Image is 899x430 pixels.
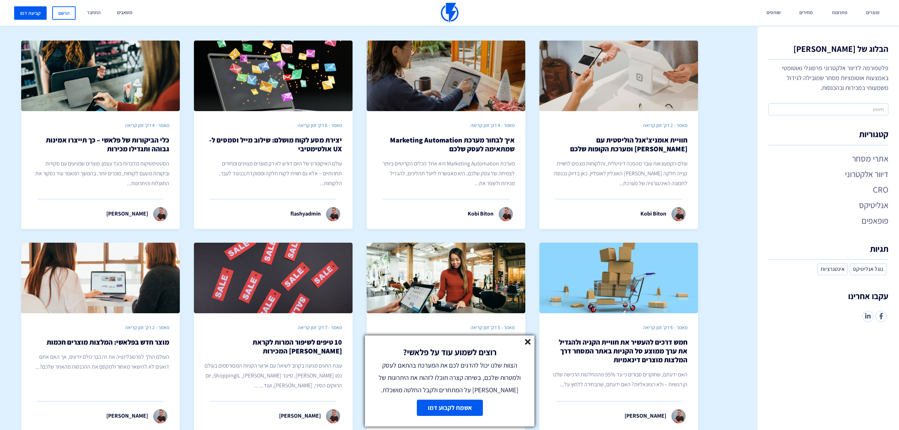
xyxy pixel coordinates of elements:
span: מאמר - 2 דק' זמן קריאה [643,122,687,128]
a: אינטגרציות [817,263,848,275]
h4: עקבו אחרינו [768,291,888,307]
p: עונת החגים מגיעה בקרוב לשיאה עם ארועי הקניות המפורסמים בעולם כמו [PERSON_NAME], סייבר [PERSON_NAM... [205,361,342,390]
p: [PERSON_NAME] [106,210,148,218]
a: מאמר - 2 דק' זמן קריאה חוויית אומניצ'אנל הוליסטית עם [PERSON_NAME] ומערכת הקופות שלכם עולם הקמעונ... [539,41,698,229]
p: [PERSON_NAME] [625,412,666,420]
h2: איך לבחור מערכת Marketing Automation שמתאימה לעסק שלכם [377,136,515,153]
h4: קטגוריות [768,129,888,145]
span: מאמר - 5 דק' זמן קריאה [471,324,515,331]
h2: חוויית אומניצ'אנל הוליסטית עם [PERSON_NAME] ומערכת הקופות שלכם [550,136,688,153]
p: פלטפורמה לדיוור אלקטרוני פרסונלי ואוטומטי באמצעות אוטומציות מסחר שמובילה לגידול משמעותי במכירות ו... [768,63,888,93]
a: קביעת דמו [14,6,47,20]
span: מאמר - 4 דק' זמן קריאה [125,122,169,128]
span: מאמר - 2 דק' זמן קריאה [125,324,169,331]
p: flashyadmin [290,210,321,218]
h1: הבלוג של [PERSON_NAME] [768,44,888,60]
a: פופאפים [768,214,888,226]
p: [PERSON_NAME] [279,412,321,420]
span: מאמר - 7 דק' זמן קריאה [298,324,342,331]
p: האם ידעתם, שחוקרים סבורים כי עד 95% מההחלטות הרכישה שלנו הן רגשיות – ולא רציונאליות? האם ידעתם, ש... [550,370,688,389]
p: הסטטיסטיקות מדברות בעד עצמן: מוצרים שמגיעים עם סקירות וביקורות מטעם לקוחות, מוכרים יותר. בהמשך המ... [32,159,170,188]
a: מאמר - 4 דק' זמן קריאה איך לבחור מערכת Marketing Automation שמתאימה לעסק שלכם מערכת Marketing Aut... [367,41,526,229]
p: [PERSON_NAME] [106,412,148,420]
h2: כלי הביקורות של פלאשי – כך תייצרו אמינות גבוהה ותגדילו מכירות [32,136,170,153]
p: Kobi Biton [468,210,493,218]
span: מאמר - 6 דק' זמן קריאה [298,122,342,128]
a: אנליטיקס [768,199,888,211]
h2: מוצר חדש בפלאשי: המלצות מוצרים חכמות [32,338,170,347]
p: עולם האיקומרס של היום דורש לא רק מוצרים מצוינים ומחירים תחרותיים – אלא גם חוויית לקוח חלקה וממוקד... [205,159,342,188]
p: עולם הקמעונאות עובר מהפכה דיגיטלית, והלקוחות מצפים לחוויית קנייה חלקה [PERSON_NAME] האונליין לאופ... [550,159,688,188]
p: העולם הולך לפרסונליזציה את זה כבר כולם יודעים, אך האם אתם דואגים לא להישאר מאחור ולמקסם את ההכנסו... [32,352,170,372]
a: גוגל אנליטיקס [850,263,886,275]
p: Kobi Biton [640,210,666,218]
h4: תגיות [768,244,888,260]
p: מערכת Marketing Automation היא אחד הכלים הקריטיים ביותר לצמיחה של עסק שלכם. היא מאפשרת לייעל תהלי... [377,159,515,188]
h2: 10 טיפים לשיפור המרות לקראת [PERSON_NAME] המכירות [205,338,342,356]
h2: יצירת מסע לקוח מושלם: שילוב מייל וסמסים ל-UX אולטימטיבי [205,136,342,153]
span: מאמר - 6 דק' זמן קריאה [643,324,687,331]
span: מאמר - 4 דק' זמן קריאה [471,122,515,128]
h2: חמש דרכים להעשיר את חוויית הקניה ולהגדיל את ערך ממוצע סל הקניות באתר המסחר דרך המלצות מוצרים דינא... [550,338,688,364]
a: מאמר - 6 דק' זמן קריאה יצירת מסע לקוח מושלם: שילוב מייל וסמסים ל-UX אולטימטיבי עולם האיקומרס של ה... [194,41,353,229]
a: אתרי מסחר [768,152,888,164]
a: הרשם [52,6,76,20]
a: CRO [768,183,888,195]
a: דיוור אלקטרוני [768,168,888,180]
a: מאמר - 4 דק' זמן קריאה כלי הביקורות של פלאשי – כך תייצרו אמינות גבוהה ותגדילו מכירות הסטטיסטיקות ... [21,41,180,229]
input: חיפוש [768,103,888,115]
